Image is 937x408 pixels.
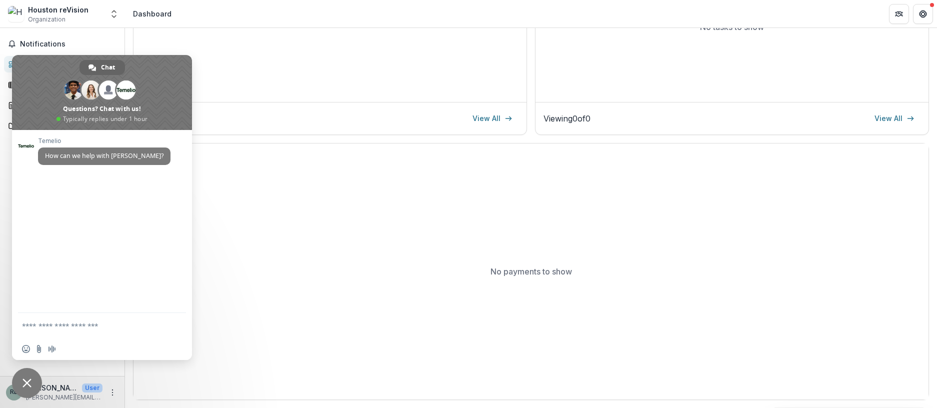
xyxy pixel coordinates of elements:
[10,389,18,395] div: Rachel Brownlie
[38,137,170,144] span: Temelio
[4,76,120,93] a: Tasks
[107,4,121,24] button: Open entity switcher
[8,6,24,22] img: Houston reVision
[20,40,116,48] span: Notifications
[889,4,909,24] button: Partners
[28,4,88,15] div: Houston reVision
[543,112,590,124] p: Viewing 0 of 0
[133,8,171,19] div: Dashboard
[106,386,118,398] button: More
[868,110,920,126] a: View All
[26,382,78,393] p: [PERSON_NAME]
[4,97,120,113] a: Proposals
[79,60,125,75] div: Chat
[4,36,120,52] button: Notifications
[466,110,518,126] a: View All
[4,56,120,72] a: Dashboard
[4,117,120,134] a: Documents
[26,393,102,402] p: [PERSON_NAME][EMAIL_ADDRESS][DOMAIN_NAME]
[82,383,102,392] p: User
[913,4,933,24] button: Get Help
[129,6,175,21] nav: breadcrumb
[35,345,43,353] span: Send a file
[12,368,42,398] div: Close chat
[101,60,115,75] span: Chat
[45,151,163,160] span: How can we help with [PERSON_NAME]?
[22,321,160,330] textarea: Compose your message...
[133,143,928,399] div: No payments to show
[22,345,30,353] span: Insert an emoji
[48,345,56,353] span: Audio message
[28,15,65,24] span: Organization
